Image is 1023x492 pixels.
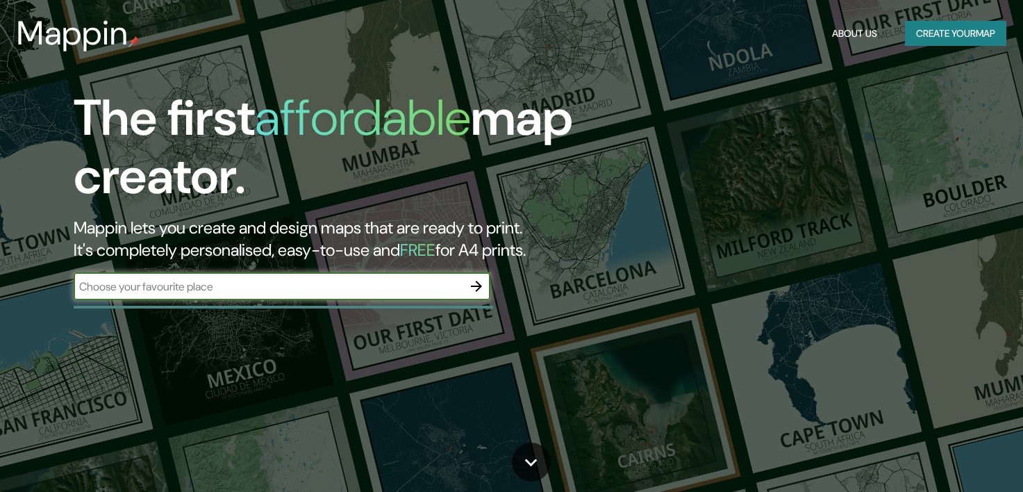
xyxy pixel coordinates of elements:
[74,217,585,261] h2: Mappin lets you create and design maps that are ready to print. It's completely personalised, eas...
[74,89,585,217] h1: The first map creator.
[905,21,1006,47] button: Create yourmap
[17,14,128,53] h3: Mappin
[74,279,463,295] input: Choose your favourite place
[400,239,435,261] h5: FREE
[826,21,883,47] button: About Us
[128,36,140,47] img: mappin-pin
[255,85,471,150] h1: affordable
